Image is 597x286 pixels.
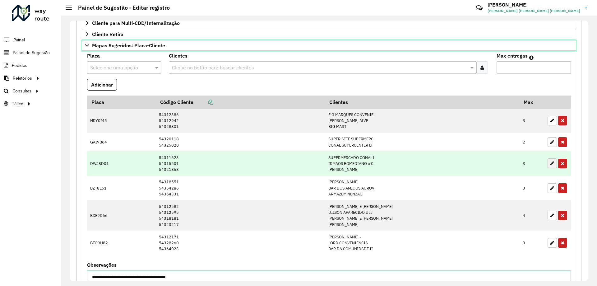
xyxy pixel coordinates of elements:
h3: [PERSON_NAME] [488,2,580,8]
em: Máximo de clientes que serão colocados na mesma rota com os clientes informados [529,55,534,60]
label: Placa [87,52,100,59]
a: Copiar [193,99,213,105]
span: Painel de Sugestão [13,49,50,56]
td: 54312386 54312942 54328801 [156,109,325,133]
td: 3 [520,109,544,133]
label: Clientes [169,52,187,59]
td: 54318551 54364286 54364331 [156,176,325,200]
span: Cliente Retira [92,32,123,37]
td: [PERSON_NAME] - LORD CONVENIENCIA BAR DA COMUNIDADE II [325,231,519,255]
td: [PERSON_NAME] BAR DOS AMIGOS AGROV ARMAZEM NENZAO [325,176,519,200]
span: Cliente para Multi-CDD/Internalização [92,21,180,26]
span: [PERSON_NAME] [PERSON_NAME] [PERSON_NAME] [488,8,580,14]
td: SUPER SETE SUPERMERC CONAL SUPERCENTER LT [325,133,519,151]
th: Max [520,96,544,109]
td: NRY0I45 [87,109,156,133]
td: 54312171 54328260 54364023 [156,231,325,255]
th: Código Cliente [156,96,325,109]
a: Mapas Sugeridos: Placa-Cliente [82,40,576,51]
td: SUPERMERCADO CONAL L IRMAOS BOMEDIANO e C [PERSON_NAME] [325,151,519,176]
span: Relatórios [13,75,32,82]
a: Cliente para Multi-CDD/Internalização [82,18,576,28]
td: E G MARQUES CONVENIE [PERSON_NAME] ALVE BIG MART [325,109,519,133]
th: Placa [87,96,156,109]
label: Max entregas [497,52,528,59]
td: BTO9H82 [87,231,156,255]
td: GAI9B64 [87,133,156,151]
span: Pedidos [12,62,27,69]
td: 3 [520,151,544,176]
a: Cliente Retira [82,29,576,40]
td: 54312582 54312595 54318181 54323217 [156,200,325,231]
td: BZT8E51 [87,176,156,200]
a: Contato Rápido [473,1,486,15]
td: 4 [520,200,544,231]
td: [PERSON_NAME] E [PERSON_NAME] UILSON APARECIDO ULI [PERSON_NAME] E [PERSON_NAME] [PERSON_NAME] [325,200,519,231]
td: 3 [520,231,544,255]
td: 54311623 54315501 54321868 [156,151,325,176]
label: Observações [87,261,117,269]
span: Consultas [12,88,31,94]
td: 54320118 54325020 [156,133,325,151]
span: Mapas Sugeridos: Placa-Cliente [92,43,165,48]
h2: Painel de Sugestão - Editar registro [72,4,170,11]
td: 3 [520,176,544,200]
span: Tático [12,101,23,107]
td: 2 [520,133,544,151]
span: Painel [13,37,25,43]
button: Adicionar [87,79,117,91]
td: BXE9D66 [87,200,156,231]
td: DWJ8D01 [87,151,156,176]
th: Clientes [325,96,519,109]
